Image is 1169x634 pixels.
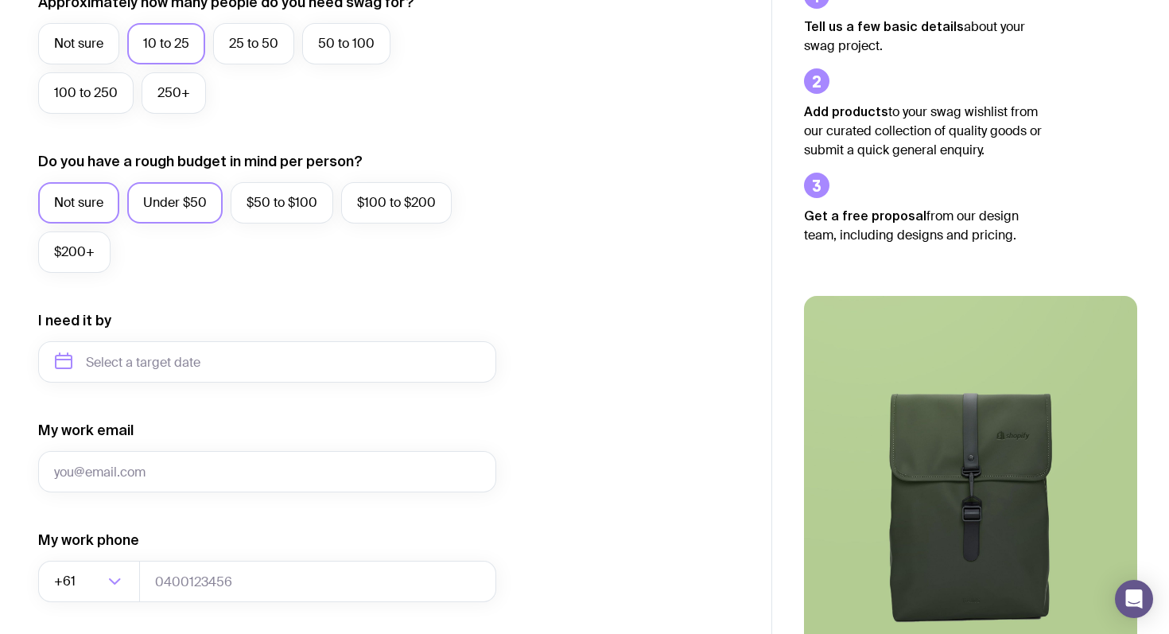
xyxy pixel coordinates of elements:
[38,531,139,550] label: My work phone
[213,23,294,64] label: 25 to 50
[341,182,452,224] label: $100 to $200
[38,311,111,330] label: I need it by
[302,23,390,64] label: 50 to 100
[231,182,333,224] label: $50 to $100
[54,561,79,602] span: +61
[804,19,964,33] strong: Tell us a few basic details
[38,561,140,602] div: Search for option
[38,182,119,224] label: Not sure
[1115,580,1153,618] div: Open Intercom Messenger
[38,231,111,273] label: $200+
[38,23,119,64] label: Not sure
[38,341,496,383] input: Select a target date
[804,208,926,223] strong: Get a free proposal
[804,206,1043,245] p: from our design team, including designs and pricing.
[79,561,103,602] input: Search for option
[38,421,134,440] label: My work email
[38,72,134,114] label: 100 to 250
[38,152,363,171] label: Do you have a rough budget in mind per person?
[127,182,223,224] label: Under $50
[804,102,1043,160] p: to your swag wishlist from our curated collection of quality goods or submit a quick general enqu...
[139,561,496,602] input: 0400123456
[804,17,1043,56] p: about your swag project.
[38,451,496,492] input: you@email.com
[127,23,205,64] label: 10 to 25
[142,72,206,114] label: 250+
[804,104,888,119] strong: Add products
